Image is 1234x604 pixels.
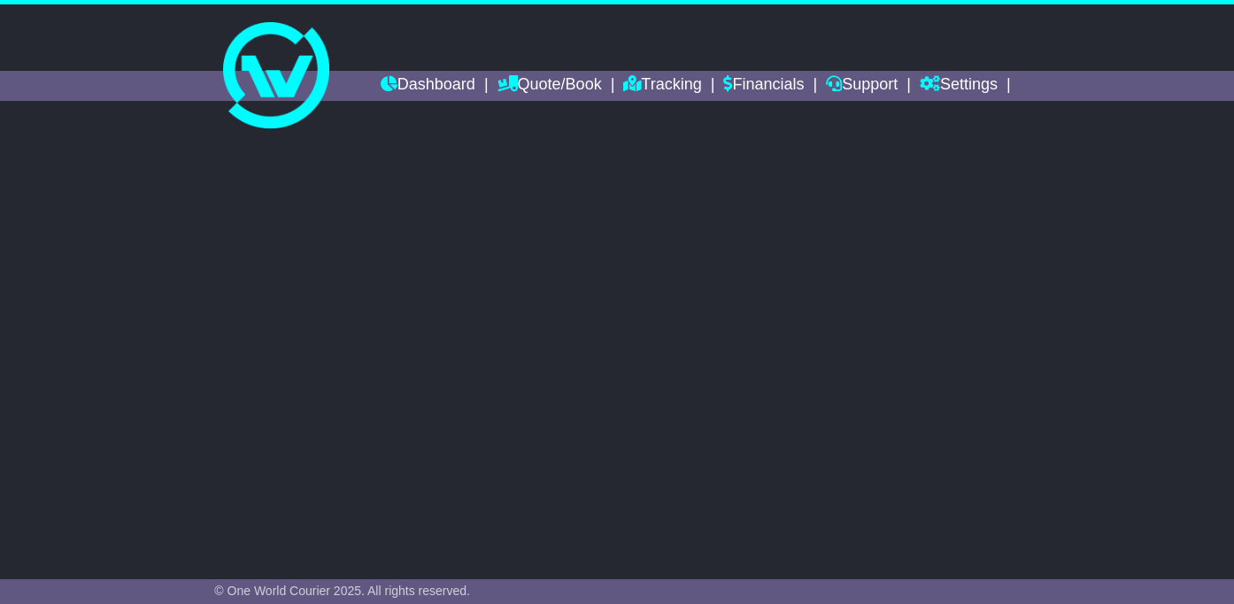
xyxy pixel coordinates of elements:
a: Support [826,71,898,101]
a: Quote/Book [497,71,602,101]
a: Financials [723,71,804,101]
a: Tracking [623,71,701,101]
a: Dashboard [381,71,475,101]
a: Settings [920,71,998,101]
span: © One World Courier 2025. All rights reserved. [214,584,470,598]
